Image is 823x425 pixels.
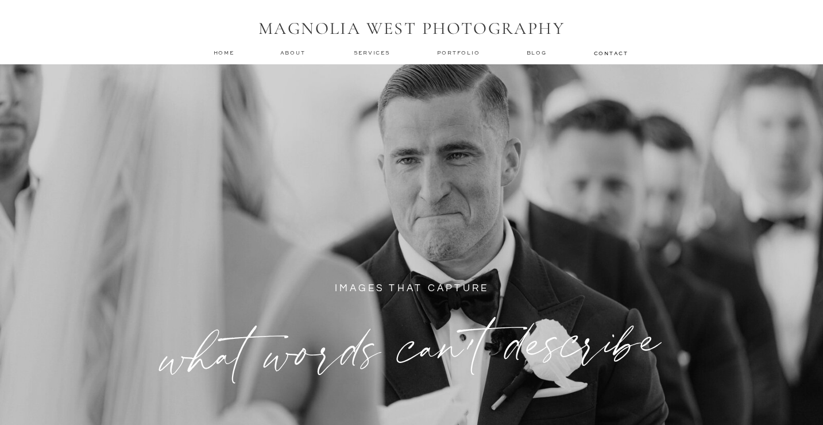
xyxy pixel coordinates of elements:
[280,49,309,57] a: about
[214,49,235,56] a: home
[527,49,550,57] a: Blog
[354,49,392,56] a: services
[148,306,677,382] h1: what words can't describe
[594,49,627,56] a: contact
[437,49,482,57] a: Portfolio
[251,18,573,40] h1: MAGNOLIA WEST PHOTOGRAPHY
[245,280,579,306] p: IMAGES THAT CAPTURE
